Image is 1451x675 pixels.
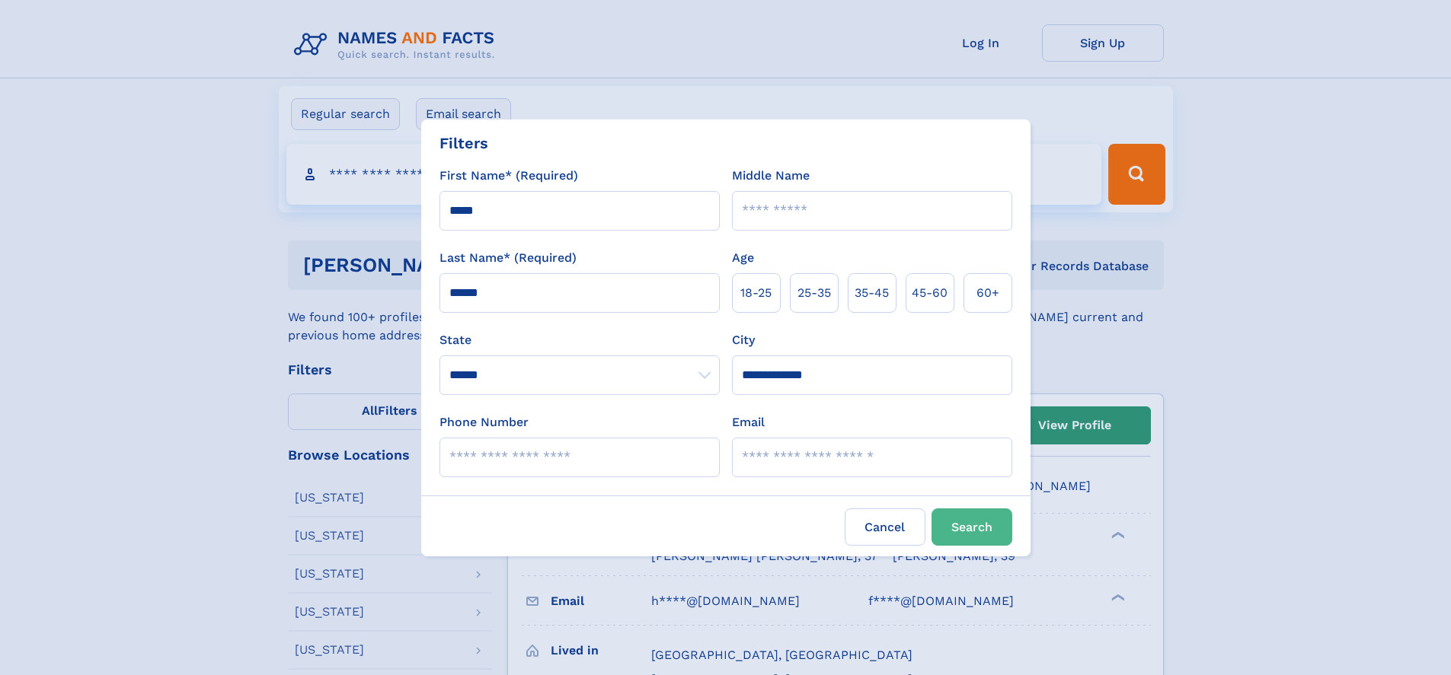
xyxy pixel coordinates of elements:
span: 18‑25 [740,284,772,302]
label: Middle Name [732,167,810,185]
span: 25‑35 [797,284,831,302]
div: Filters [439,132,488,154]
span: 60+ [976,284,999,302]
label: Age [732,249,754,267]
label: Email [732,413,765,431]
label: State [439,331,720,349]
label: Cancel [845,508,925,546]
label: Last Name* (Required) [439,249,577,267]
button: Search [932,508,1012,546]
span: 35‑45 [855,284,889,302]
label: Phone Number [439,413,529,431]
span: 45‑60 [912,284,948,302]
label: City [732,331,755,349]
label: First Name* (Required) [439,167,578,185]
